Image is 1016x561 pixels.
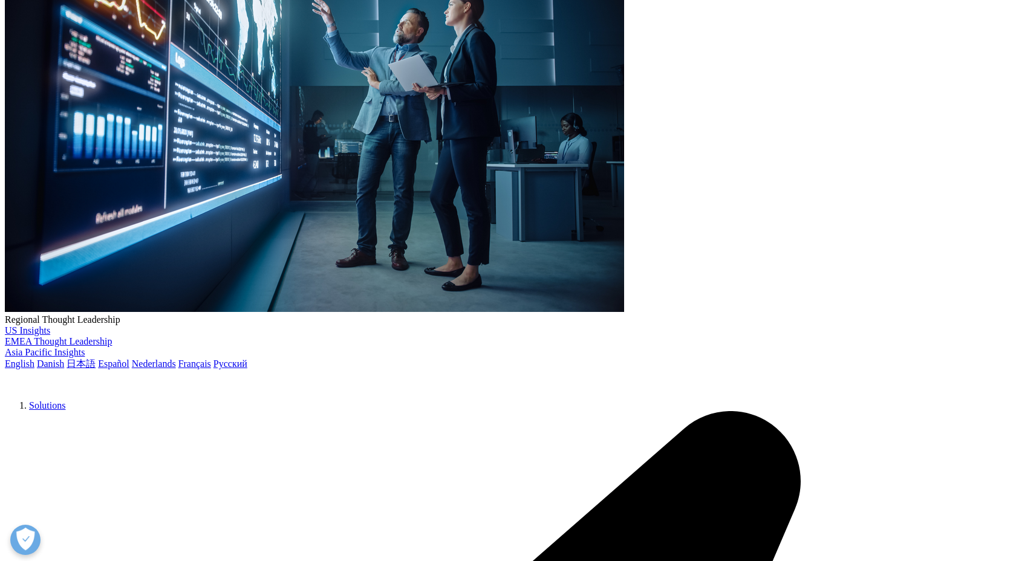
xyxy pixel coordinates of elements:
[67,358,96,369] a: 日本語
[5,347,85,357] a: Asia Pacific Insights
[213,358,247,369] a: Русский
[29,400,65,410] a: Solutions
[5,358,34,369] a: English
[98,358,129,369] a: Español
[132,358,176,369] a: Nederlands
[5,314,1011,325] div: Regional Thought Leadership
[5,336,112,346] a: EMEA Thought Leadership
[37,358,64,369] a: Danish
[178,358,211,369] a: Français
[5,325,50,336] a: US Insights
[10,525,41,555] button: Open Preferences
[5,371,102,388] img: IQVIA Healthcare Information Technology and Pharma Clinical Research Company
